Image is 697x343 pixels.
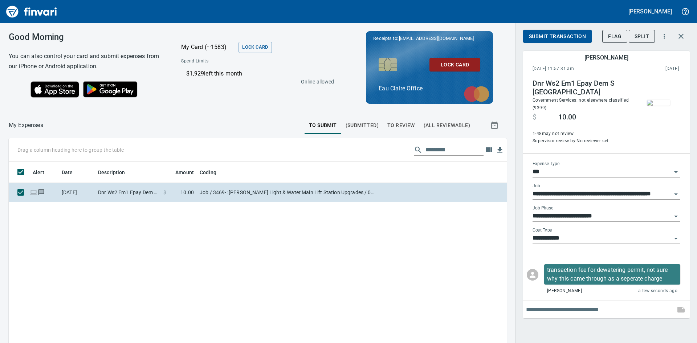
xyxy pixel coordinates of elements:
button: Submit Transaction [523,30,592,43]
span: a few seconds ago [638,287,677,295]
p: Drag a column heading here to group the table [17,146,124,154]
h4: Dnr Ws2 Em1 Epay Dem S [GEOGRAPHIC_DATA] [533,79,631,97]
button: Open [671,189,681,199]
span: Lock Card [242,43,268,52]
img: Finvari [4,3,59,20]
span: Spend Limits [181,58,270,65]
span: Flag [608,32,621,41]
button: Close transaction [672,28,690,45]
span: 10.00 [180,189,194,196]
span: Amount [175,168,194,177]
span: Coding [200,168,216,177]
label: Job [533,184,540,188]
td: Job / 3469-: [PERSON_NAME] Light & Water Main Lift Station Upgrades / 01412-48-: Building Permits... [197,183,378,202]
span: $ [163,189,166,196]
td: [DATE] [59,183,95,202]
span: Description [98,168,125,177]
span: Date [62,168,73,177]
button: Lock Card [239,42,272,53]
span: [PERSON_NAME] [547,287,582,295]
p: My Card (···1583) [181,43,236,52]
img: Download on the App Store [30,81,79,98]
span: Split [635,32,649,41]
span: Online transaction [30,190,37,195]
span: [DATE] 11:57:31 am [533,65,620,73]
h5: [PERSON_NAME] [628,8,672,15]
p: $1,929 left this month [186,69,333,78]
label: Job Phase [533,206,553,210]
span: Has messages [37,190,45,195]
span: [EMAIL_ADDRESS][DOMAIN_NAME] [398,35,474,42]
button: [PERSON_NAME] [627,6,674,17]
span: 10.00 [558,113,576,122]
span: Alert [33,168,54,177]
p: Eau Claire Office [379,84,480,93]
img: Get it on Google Play [79,77,142,101]
label: Expense Type [533,162,559,166]
button: Open [671,167,681,177]
button: Choose columns to display [484,144,494,155]
button: More [656,28,672,44]
p: Online allowed [175,78,334,85]
button: Download Table [494,145,505,156]
span: (All Reviewable) [424,121,470,130]
span: $ [533,113,537,122]
p: My Expenses [9,121,43,130]
span: Alert [33,168,44,177]
h3: Good Morning [9,32,163,42]
span: Government Services: not elsewhere classified (9399) [533,98,629,110]
button: Flag [602,30,627,43]
span: Date [62,168,82,177]
button: Lock Card [429,58,480,72]
span: Amount [166,168,194,177]
button: Open [671,233,681,244]
button: Open [671,211,681,221]
span: Supervisor review by: No reviewer set [533,138,631,145]
span: To Submit [309,121,337,130]
span: (Submitted) [346,121,379,130]
span: Lock Card [435,60,474,69]
span: 1-48 may not review [533,130,631,138]
span: Coding [200,168,226,177]
span: [DATE] [620,65,679,73]
td: Dnr Ws2 Em1 Epay Dem S [GEOGRAPHIC_DATA] [95,183,160,202]
h6: You can also control your card and submit expenses from our iPhone or Android application. [9,51,163,72]
p: transaction fee for dewatering permit, not sure why this came through as a seperate charge [547,266,677,283]
img: mastercard.svg [460,82,493,106]
span: This records your note into the expense [672,301,690,318]
nav: breadcrumb [9,121,43,130]
button: Show transactions within a particular date range [484,117,507,134]
label: Cost Type [533,228,552,232]
span: To Review [387,121,415,130]
h5: [PERSON_NAME] [584,54,628,61]
button: Split [629,30,655,43]
p: Receipts to: [373,35,486,42]
span: Submit Transaction [529,32,586,41]
span: Description [98,168,135,177]
img: receipts%2Fmarketjohnson%2F2025-08-15%2FIkcSFueLd5WcKnRV7NAAHsVo8uW2__rJzN3yu9iBfpEYLSDUno_thumb.png [647,100,670,106]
